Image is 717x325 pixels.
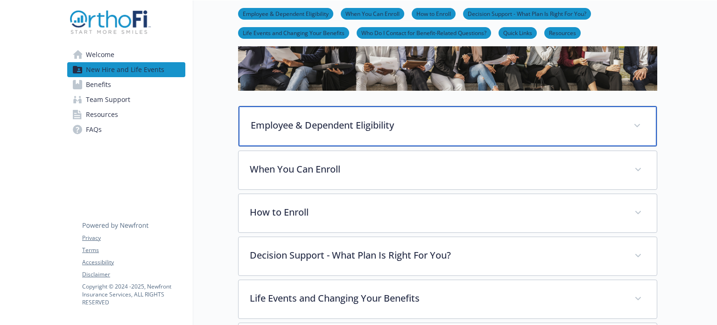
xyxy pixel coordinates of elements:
[463,9,591,18] a: Decision Support - What Plan Is Right For You?
[238,3,657,91] img: new hire page banner
[341,9,404,18] a: When You Can Enroll
[82,234,185,242] a: Privacy
[67,62,185,77] a: New Hire and Life Events
[86,77,111,92] span: Benefits
[239,151,657,189] div: When You Can Enroll
[250,248,623,262] p: Decision Support - What Plan Is Right For You?
[544,28,581,37] a: Resources
[82,270,185,279] a: Disclaimer
[82,282,185,306] p: Copyright © 2024 - 2025 , Newfront Insurance Services, ALL RIGHTS RESERVED
[67,47,185,62] a: Welcome
[251,118,622,132] p: Employee & Dependent Eligibility
[412,9,456,18] a: How to Enroll
[86,92,130,107] span: Team Support
[86,62,164,77] span: New Hire and Life Events
[86,47,114,62] span: Welcome
[67,107,185,122] a: Resources
[239,106,657,146] div: Employee & Dependent Eligibility
[499,28,537,37] a: Quick Links
[239,280,657,318] div: Life Events and Changing Your Benefits
[86,122,102,137] span: FAQs
[86,107,118,122] span: Resources
[238,28,349,37] a: Life Events and Changing Your Benefits
[82,258,185,267] a: Accessibility
[67,77,185,92] a: Benefits
[357,28,491,37] a: Who Do I Contact for Benefit-Related Questions?
[239,237,657,275] div: Decision Support - What Plan Is Right For You?
[67,122,185,137] a: FAQs
[250,291,623,305] p: Life Events and Changing Your Benefits
[82,246,185,254] a: Terms
[250,205,623,219] p: How to Enroll
[238,9,333,18] a: Employee & Dependent Eligibility
[250,162,623,176] p: When You Can Enroll
[67,92,185,107] a: Team Support
[239,194,657,232] div: How to Enroll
